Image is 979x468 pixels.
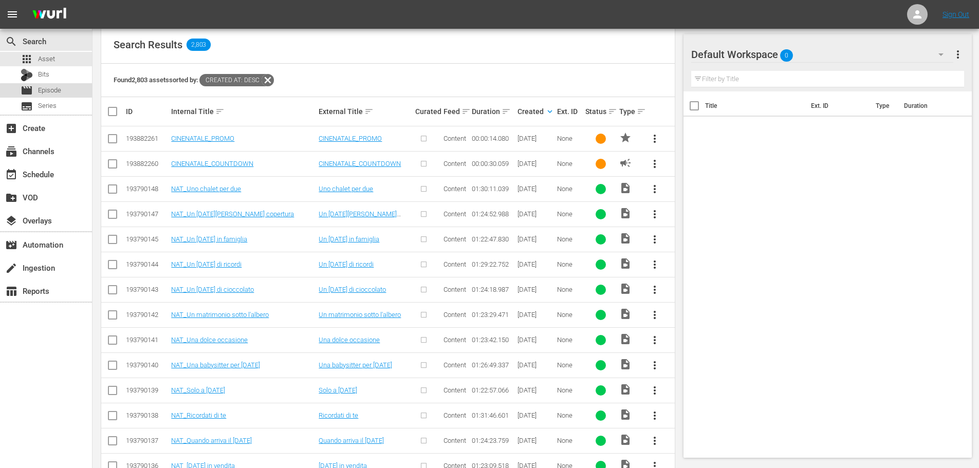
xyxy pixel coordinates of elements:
span: Created At: desc [199,74,262,86]
span: Video [619,434,632,446]
div: [DATE] [518,135,554,142]
img: ans4CAIJ8jUAAAAAAAAAAAAAAAAAAAAAAAAgQb4GAAAAAAAAAAAAAAAAAAAAAAAAJMjXAAAAAAAAAAAAAAAAAAAAAAAAgAT5G... [25,3,74,27]
div: 193790141 [126,336,168,344]
a: Un [DATE] di cioccolato [319,286,386,293]
div: Created [518,105,554,118]
div: 01:22:47.830 [472,235,514,243]
div: 193790144 [126,260,168,268]
div: 193790142 [126,311,168,319]
span: more_vert [649,384,661,397]
span: more_vert [649,435,661,447]
button: more_vert [642,252,667,277]
div: 01:23:42.150 [472,336,514,344]
div: Curated [415,107,440,116]
div: 00:00:14.080 [472,135,514,142]
a: Una dolce occasione [319,336,380,344]
a: Solo a [DATE] [319,386,357,394]
button: more_vert [642,328,667,352]
div: 193790137 [126,437,168,444]
span: more_vert [649,233,661,246]
th: Ext. ID [805,91,870,120]
div: None [557,235,582,243]
span: Content [444,160,466,167]
span: Video [619,358,632,370]
span: sort [215,107,225,116]
span: Ingestion [5,262,17,274]
span: Content [444,235,466,243]
span: Overlays [5,215,17,227]
div: 193790139 [126,386,168,394]
div: Bits [21,69,33,81]
a: NAT_Un [DATE] di ricordi [171,260,242,268]
div: ID [126,107,168,116]
a: Un [DATE] di ricordi [319,260,374,268]
span: sort [364,107,374,116]
a: NAT_Un matrimonio sotto l'albero [171,311,269,319]
div: Duration [472,105,514,118]
span: Content [444,185,466,193]
div: [DATE] [518,235,554,243]
div: 01:30:11.039 [472,185,514,193]
div: [DATE] [518,160,554,167]
button: more_vert [642,403,667,428]
span: Content [444,411,466,419]
span: PROMO [619,132,632,144]
div: [DATE] [518,286,554,293]
div: [DATE] [518,260,554,268]
span: more_vert [952,48,964,61]
div: None [557,210,582,218]
div: Feed [444,105,469,118]
div: 193790145 [126,235,168,243]
a: NAT_Uno chalet per due [171,185,241,193]
a: Ricordati di te [319,411,358,419]
div: [DATE] [518,185,554,193]
span: sort [637,107,646,116]
a: Un matrimonio sotto l'albero [319,311,401,319]
span: Content [444,286,466,293]
span: more_vert [649,133,661,145]
a: NAT_Solo a [DATE] [171,386,225,394]
div: 01:26:49.337 [472,361,514,369]
button: more_vert [952,42,964,67]
span: more_vert [649,359,661,371]
span: Channels [5,145,17,158]
div: [DATE] [518,336,554,344]
div: [DATE] [518,210,554,218]
button: more_vert [642,303,667,327]
span: menu [6,8,19,21]
button: more_vert [642,126,667,151]
div: Default Workspace [691,40,953,69]
a: Uno chalet per due [319,185,373,193]
span: more_vert [649,334,661,346]
span: Video [619,182,632,194]
button: more_vert [642,202,667,227]
a: Quando arriva il [DATE] [319,437,384,444]
span: Content [444,361,466,369]
div: 193882261 [126,135,168,142]
span: Video [619,308,632,320]
th: Duration [898,91,959,120]
div: [DATE] [518,386,554,394]
span: Found 2,803 assets sorted by: [114,76,274,84]
div: Type [619,105,639,118]
span: more_vert [649,158,661,170]
th: Title [705,91,805,120]
span: Reports [5,285,17,297]
div: Status [585,105,616,118]
div: 193882260 [126,160,168,167]
button: more_vert [642,378,667,403]
span: keyboard_arrow_down [545,107,555,116]
a: CINENATALE_COUNTDOWN [171,160,253,167]
span: VOD [5,192,17,204]
span: Episode [21,84,33,97]
span: more_vert [649,183,661,195]
span: Search [5,35,17,48]
div: [DATE] [518,311,554,319]
div: Internal Title [171,105,316,118]
span: more_vert [649,409,661,422]
div: [DATE] [518,361,554,369]
div: [DATE] [518,411,554,419]
button: more_vert [642,353,667,378]
a: Sign Out [943,10,969,18]
a: Un [DATE] in famiglia [319,235,379,243]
